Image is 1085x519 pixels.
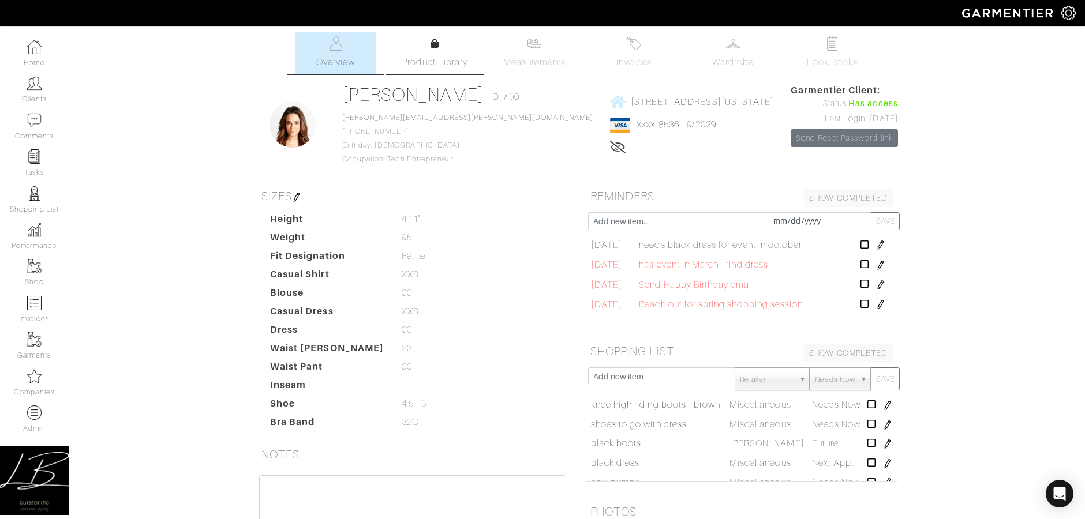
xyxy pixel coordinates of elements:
[729,400,791,410] span: Miscellaneous
[257,185,568,208] h5: SIZES
[27,405,42,420] img: custom-products-icon-6973edde1b6c6774590e2ad28d3d057f2f42decad08aa0e48061009ba2575b3a.png
[610,118,630,133] img: visa-934b35602734be37eb7d5d7e5dbcd2044c359bf20a24dc3361ca3fa54326a8a7.png
[27,369,42,383] img: companies-icon-14a0f246c7e91f24465de634b560f0151b0cc5c9ce11af5fac52e6d7d6371812.png
[639,278,756,292] span: Send Happy Birthday email!
[261,304,393,323] dt: Casual Dress
[402,55,467,69] span: Product Library
[402,212,420,226] span: 4'11"
[726,36,740,51] img: wardrobe-487a4870c1b7c33e795ec22d11cfc2ed9d08956e64fb3008fe2437562e282088.svg
[588,212,768,230] input: Add new item...
[494,32,575,74] a: Measurements
[27,40,42,54] img: dashboard-icon-dbcd8f5a0b271acd01030246c82b418ddd0df26cd7fceb0bd07c9910d44c42f6.png
[729,419,791,430] span: Miscellaneous
[791,84,898,97] span: Garmentier Client:
[591,278,622,292] span: [DATE]
[812,458,854,468] span: Next Appt
[876,240,885,250] img: pen-cf24a1663064a2ec1b9c1bd2387e9de7a2fa800b781884d57f21acf72779bad2.png
[791,112,898,125] div: Last Login: [DATE]
[586,340,897,363] h5: SHOPPING LIST
[956,3,1061,23] img: garmentier-logo-header-white-b43fb05a5012e4ada735d5af1a66efaba907eab6374d6393d1fbf88cb4ef424d.png
[261,323,393,341] dt: Dress
[402,323,412,337] span: 00
[883,459,892,468] img: pen-cf24a1663064a2ec1b9c1bd2387e9de7a2fa800b781884d57f21acf72779bad2.png
[402,360,412,374] span: 00
[639,258,768,272] span: has event in March - find dress
[402,415,419,429] span: 32C
[740,368,794,391] span: Retailer
[812,419,860,430] span: Needs Now
[627,36,641,51] img: orders-27d20c2124de7fd6de4e0e44c1d41de31381a507db9b33961299e4e07d508b8c.svg
[883,439,892,449] img: pen-cf24a1663064a2ec1b9c1bd2387e9de7a2fa800b781884d57f21acf72779bad2.png
[328,36,343,51] img: basicinfo-40fd8af6dae0f16599ec9e87c0ef1c0a1fdea2edbe929e3d69a839185d80c458.svg
[729,438,805,449] span: [PERSON_NAME]
[876,280,885,289] img: pen-cf24a1663064a2ec1b9c1bd2387e9de7a2fa800b781884d57f21acf72779bad2.png
[342,84,485,105] a: [PERSON_NAME]
[490,90,519,104] span: ID: #50
[693,32,773,74] a: Wardrobe
[848,97,898,110] span: Has access
[610,95,774,109] a: [STREET_ADDRESS][US_STATE]
[342,114,594,122] a: [PERSON_NAME][EMAIL_ADDRESS][PERSON_NAME][DOMAIN_NAME]
[593,32,674,74] a: Invoices
[815,368,855,391] span: Needs Now
[1061,6,1076,20] img: gear-icon-white-bd11855cb880d31180b6d7d6211b90ccbf57a29d726f0c71d8c61bd08dd39cc2.png
[295,32,376,74] a: Overview
[588,367,735,385] input: Add new item
[729,477,791,488] span: Miscellaneous
[316,55,355,69] span: Overview
[591,298,622,311] span: [DATE]
[342,114,594,163] span: [PHONE_NUMBER] Birthday: [DEMOGRAPHIC_DATA] Occupation: Tech Entrepreneur
[257,443,568,466] h5: NOTES
[402,341,412,355] span: 23
[261,415,393,434] dt: Bra Band
[876,261,885,270] img: pen-cf24a1663064a2ec1b9c1bd2387e9de7a2fa800b781884d57f21acf72779bad2.png
[729,458,791,468] span: Miscellaneous
[871,367,900,390] button: SAVE
[591,398,721,412] a: knee high riding boots - brown
[591,418,687,431] a: shoes to go with dress
[27,186,42,201] img: stylists-icon-eb353228a002819b7ec25b43dbf5f0378dd9e0616d9560372ff212230b889e62.png
[503,55,566,69] span: Measurements
[27,296,42,310] img: orders-icon-0abe47150d42831381b5fb84f609e132dff9fe21cb692f30cb5eec754e2cba89.png
[883,478,892,487] img: pen-cf24a1663064a2ec1b9c1bd2387e9de7a2fa800b781884d57f21acf72779bad2.png
[812,438,839,449] span: Future
[639,238,802,252] span: needs black dress for event in october
[591,476,640,490] a: new pumps
[807,55,858,69] span: Look Books
[586,185,897,208] h5: REMINDERS
[616,55,652,69] span: Invoices
[261,268,393,286] dt: Casual Shirt
[402,249,425,263] span: Petite
[812,477,860,488] span: Needs Now
[1046,480,1073,507] div: Open Intercom Messenger
[402,268,419,281] span: XXS
[261,360,393,378] dt: Waist Pant
[871,212,900,230] button: SAVE
[261,378,393,397] dt: Inseam
[812,400,860,410] span: Needs Now
[261,341,393,360] dt: Waist [PERSON_NAME]
[261,212,393,231] dt: Height
[395,37,476,69] a: Product Library
[591,258,622,272] span: [DATE]
[792,32,873,74] a: Look Books
[27,223,42,237] img: graph-8b7af3c665d003b59727f371ae50e7771705bf0c487971e6e97d053d13c5068d.png
[27,332,42,347] img: garments-icon-b7da505a4dc4fd61783c78ac3ca0ef83fa9d6f193b1c9dc38574b1d14d53ca28.png
[876,300,885,309] img: pen-cf24a1663064a2ec1b9c1bd2387e9de7a2fa800b781884d57f21acf72779bad2.png
[27,149,42,164] img: reminder-icon-8004d30b9f0a5d33ae49ab947aed9ed385cf756f9e5892f1edd6e32f2345188e.png
[883,401,892,410] img: pen-cf24a1663064a2ec1b9c1bd2387e9de7a2fa800b781884d57f21acf72779bad2.png
[591,238,622,252] span: [DATE]
[631,96,774,107] span: [STREET_ADDRESS][US_STATE]
[825,36,840,51] img: todo-9ac3debb85659649dc8f770b8b6100bb5dab4b48dedcbae339e5042a72dfd3cc.svg
[712,55,754,69] span: Wardrobe
[791,129,898,147] a: Send Reset Password link
[637,119,716,130] a: xxxx-8536 - 9/2029
[883,420,892,430] img: pen-cf24a1663064a2ec1b9c1bd2387e9de7a2fa800b781884d57f21acf72779bad2.png
[27,259,42,273] img: garments-icon-b7da505a4dc4fd61783c78ac3ca0ef83fa9d6f193b1c9dc38574b1d14d53ca28.png
[804,344,893,362] a: SHOW COMPLETED
[591,437,642,450] a: black boots
[261,397,393,415] dt: Shoe
[261,286,393,304] dt: Blouse
[527,36,541,51] img: measurements-466bbee1fd09ba9460f595b01e5d73f9e2bff037440d3c8f018324cb6cdf7a4a.svg
[27,113,42,127] img: comment-icon-a0a6a9ef722e966f86d9cbdc48e553b5cf19dbc54f86b18d962a5391bc8f6eb6.png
